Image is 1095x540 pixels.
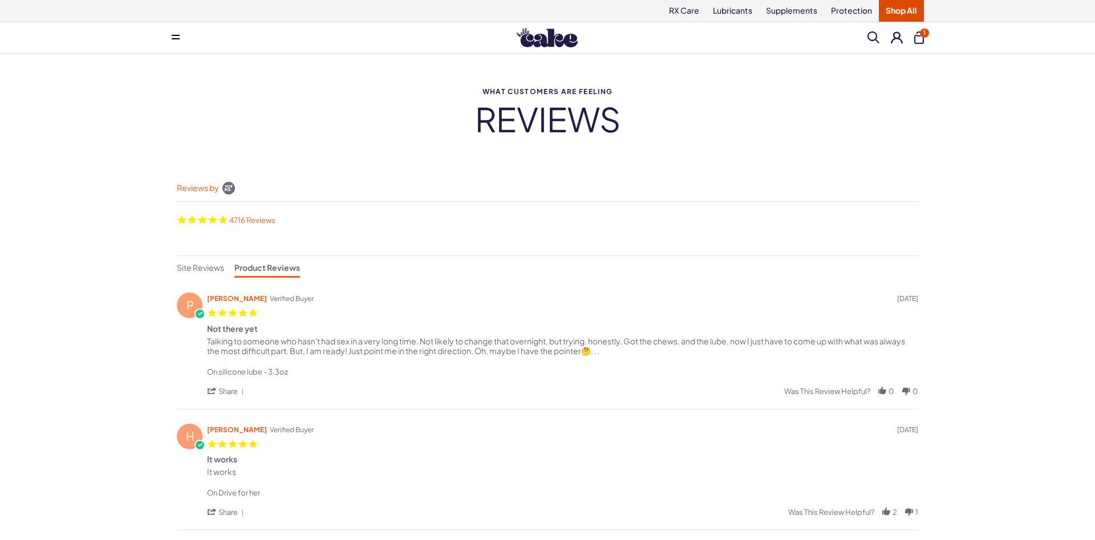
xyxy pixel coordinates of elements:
span: share [207,506,247,517]
span: [PERSON_NAME] [207,294,267,303]
span: Reviews by [177,183,219,193]
span: share [218,387,238,396]
span: 1 [920,29,929,38]
span: 2 [893,507,897,517]
a: Product Drive for her [207,477,918,498]
a: 4716 reviews [229,215,275,224]
img: Hello Cake [517,28,578,47]
div: vote down Review by paul m. on 28 Sep 2025 [901,385,911,396]
span: [PERSON_NAME] [207,425,267,435]
span: Product Reviews [234,262,300,273]
span: share [218,507,238,517]
span: Verified Buyer [270,294,314,303]
div: vote down Review by Hannah K. on 7 Sep 2025 [904,506,914,517]
div: Talking to someone who hasn't had sex in a very long time. Not likely to change that overnight, b... [207,336,905,356]
span: P [177,300,203,310]
span: share [207,385,247,396]
div: vote up Review by Hannah K. on 7 Sep 2025 [881,506,891,517]
button: 1 [914,31,924,44]
span: Was this review helpful? [788,507,874,517]
div: It works [207,454,237,467]
span: Verified Buyer [270,425,314,435]
div: Not there yet [207,324,258,336]
span: review date 09/07/25 [897,425,918,435]
a: Product silicone lube - 3.3oz [207,356,918,377]
div: On silicone lube - 3.3oz [207,356,918,377]
span: H [177,431,203,441]
span: 0 [912,387,918,396]
span: 1 [915,507,918,517]
div: testimonials tabs [177,256,918,280]
div: On Drive for her [207,477,918,498]
div: It works [207,466,236,477]
span: What customers are feeling [171,88,924,95]
span: Was this review helpful? [784,387,870,396]
span: Site Reviews [177,262,224,273]
div: vote up Review by paul m. on 28 Sep 2025 [877,385,887,396]
h2: REVIEWS [171,101,924,137]
span: review date 09/28/25 [897,294,918,303]
span: 0 [889,387,894,396]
